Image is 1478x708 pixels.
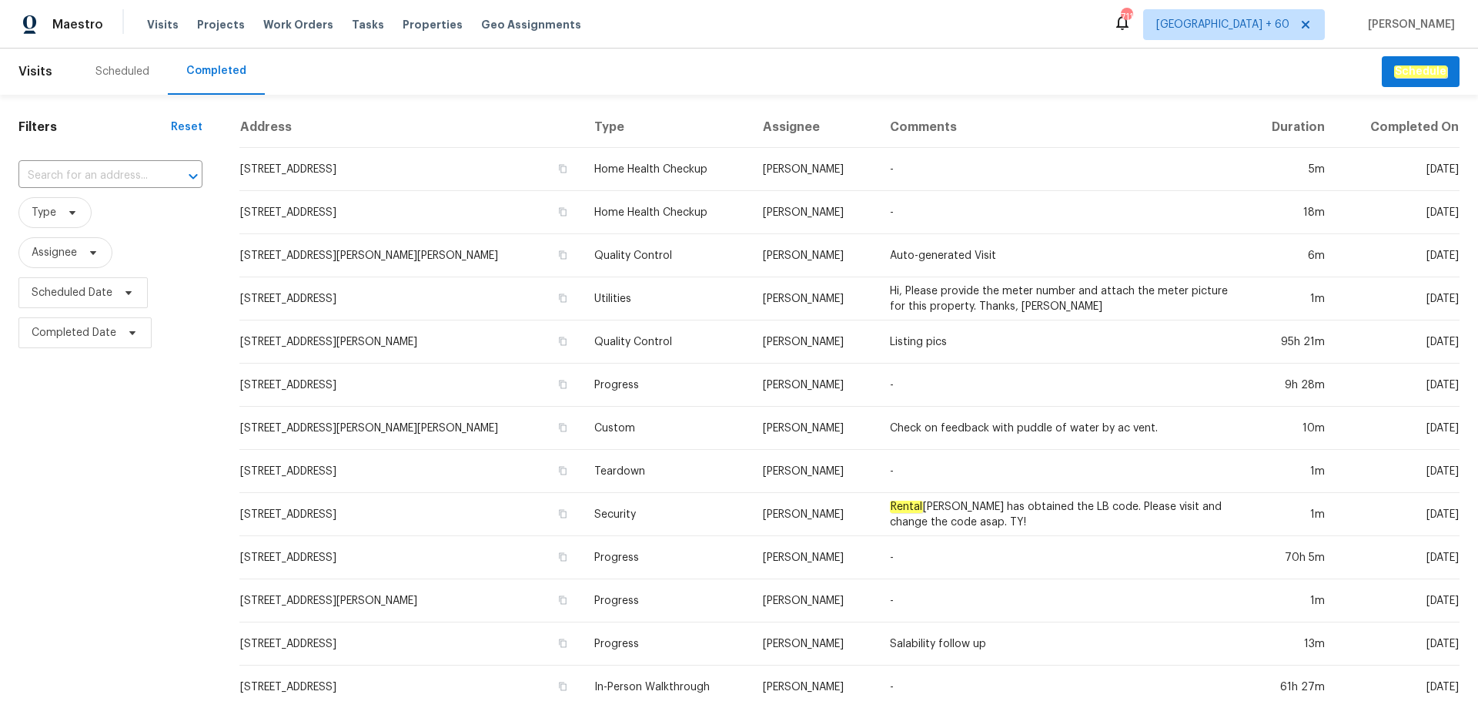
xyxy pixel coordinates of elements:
[878,148,1243,191] td: -
[239,536,582,579] td: [STREET_ADDRESS]
[878,407,1243,450] td: Check on feedback with puddle of water by ac vent.
[239,364,582,407] td: [STREET_ADDRESS]
[582,407,751,450] td: Custom
[556,593,570,607] button: Copy Address
[556,291,570,305] button: Copy Address
[751,107,878,148] th: Assignee
[1394,65,1447,78] em: Schedule
[239,579,582,622] td: [STREET_ADDRESS][PERSON_NAME]
[878,277,1243,320] td: Hi, Please provide the meter number and attach the meter picture for this property. Thanks, [PERS...
[878,234,1243,277] td: Auto-generated Visit
[751,450,878,493] td: [PERSON_NAME]
[1337,536,1460,579] td: [DATE]
[556,421,570,435] button: Copy Address
[1244,536,1338,579] td: 70h 5m
[1337,450,1460,493] td: [DATE]
[582,277,751,320] td: Utilities
[556,205,570,219] button: Copy Address
[878,536,1243,579] td: -
[1337,364,1460,407] td: [DATE]
[32,325,116,341] span: Completed Date
[582,579,751,622] td: Progress
[239,320,582,364] td: [STREET_ADDRESS][PERSON_NAME]
[52,17,103,32] span: Maestro
[1244,191,1338,234] td: 18m
[239,107,582,148] th: Address
[18,119,171,135] h1: Filters
[751,191,878,234] td: [PERSON_NAME]
[556,377,570,391] button: Copy Address
[582,107,751,148] th: Type
[1244,622,1338,666] td: 13m
[878,622,1243,666] td: Salability follow up
[878,191,1243,234] td: -
[751,320,878,364] td: [PERSON_NAME]
[1362,17,1455,32] span: [PERSON_NAME]
[1337,407,1460,450] td: [DATE]
[171,119,202,135] div: Reset
[582,234,751,277] td: Quality Control
[18,164,159,188] input: Search for an address...
[878,364,1243,407] td: -
[32,285,112,300] span: Scheduled Date
[1382,56,1460,88] button: Schedule
[239,191,582,234] td: [STREET_ADDRESS]
[1337,320,1460,364] td: [DATE]
[556,248,570,262] button: Copy Address
[751,277,878,320] td: [PERSON_NAME]
[1337,277,1460,320] td: [DATE]
[582,148,751,191] td: Home Health Checkup
[239,277,582,320] td: [STREET_ADDRESS]
[556,507,570,521] button: Copy Address
[878,450,1243,493] td: -
[186,63,246,79] div: Completed
[878,107,1243,148] th: Comments
[890,501,923,513] em: Rental
[32,245,77,260] span: Assignee
[239,493,582,536] td: [STREET_ADDRESS]
[582,450,751,493] td: Teardown
[582,493,751,536] td: Security
[582,536,751,579] td: Progress
[1337,107,1460,148] th: Completed On
[556,464,570,478] button: Copy Address
[1244,107,1338,148] th: Duration
[239,450,582,493] td: [STREET_ADDRESS]
[878,320,1243,364] td: Listing pics
[582,622,751,666] td: Progress
[751,148,878,191] td: [PERSON_NAME]
[1121,9,1132,25] div: 711
[1244,407,1338,450] td: 10m
[1244,148,1338,191] td: 5m
[18,55,52,89] span: Visits
[352,19,384,30] span: Tasks
[751,536,878,579] td: [PERSON_NAME]
[556,550,570,564] button: Copy Address
[147,17,179,32] span: Visits
[1337,191,1460,234] td: [DATE]
[878,493,1243,536] td: [PERSON_NAME] has obtained the LB code. Please visit and change the code asap. TY!
[1337,148,1460,191] td: [DATE]
[556,636,570,650] button: Copy Address
[239,407,582,450] td: [STREET_ADDRESS][PERSON_NAME][PERSON_NAME]
[751,407,878,450] td: [PERSON_NAME]
[1337,579,1460,622] td: [DATE]
[556,334,570,348] button: Copy Address
[582,191,751,234] td: Home Health Checkup
[239,234,582,277] td: [STREET_ADDRESS][PERSON_NAME][PERSON_NAME]
[1337,234,1460,277] td: [DATE]
[751,234,878,277] td: [PERSON_NAME]
[1156,17,1289,32] span: [GEOGRAPHIC_DATA] + 60
[556,162,570,176] button: Copy Address
[197,17,245,32] span: Projects
[32,205,56,220] span: Type
[95,64,149,79] div: Scheduled
[263,17,333,32] span: Work Orders
[1244,364,1338,407] td: 9h 28m
[1244,320,1338,364] td: 95h 21m
[751,493,878,536] td: [PERSON_NAME]
[751,579,878,622] td: [PERSON_NAME]
[1244,277,1338,320] td: 1m
[182,166,204,187] button: Open
[1337,493,1460,536] td: [DATE]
